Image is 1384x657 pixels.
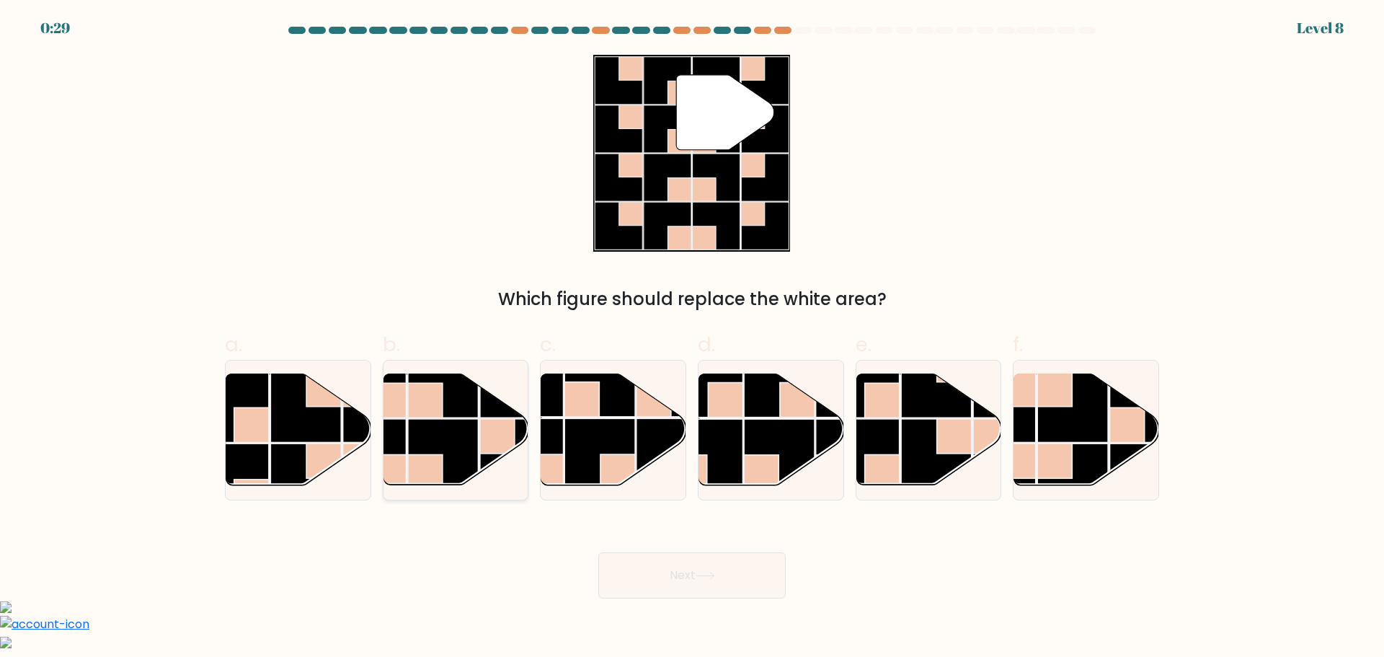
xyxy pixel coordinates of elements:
[856,330,871,358] span: e.
[677,75,775,150] g: "
[1013,330,1023,358] span: f.
[225,330,242,358] span: a.
[40,17,70,39] div: 0:29
[383,330,400,358] span: b.
[234,286,1150,312] div: Which figure should replace the white area?
[598,552,786,599] button: Next
[698,330,715,358] span: d.
[1297,17,1344,39] div: Level 8
[540,330,556,358] span: c.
